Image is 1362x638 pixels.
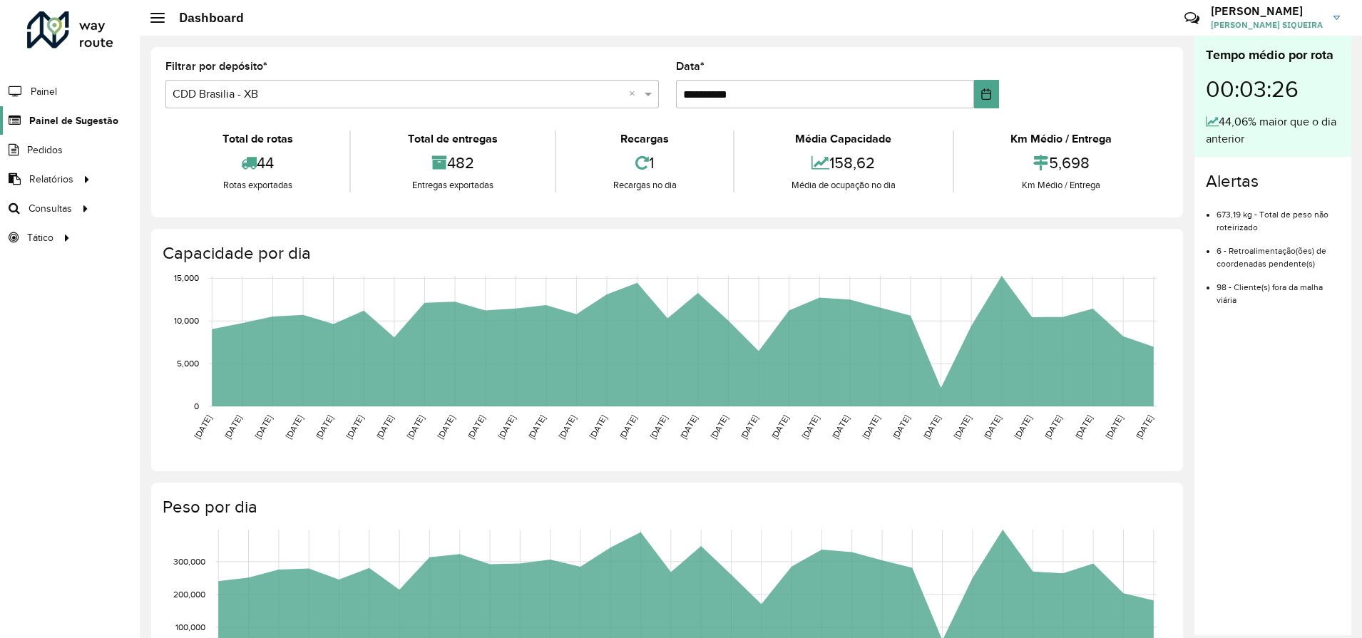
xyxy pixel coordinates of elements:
text: [DATE] [284,413,304,441]
text: [DATE] [709,413,729,441]
span: Relatórios [29,172,73,187]
div: 482 [354,148,551,178]
div: Km Médio / Entrega [958,130,1165,148]
text: 5,000 [177,359,199,368]
text: [DATE] [496,413,517,441]
div: 44 [169,148,346,178]
text: 15,000 [174,274,199,283]
text: [DATE] [253,413,274,441]
text: [DATE] [193,413,213,441]
div: Tempo médio por rota [1206,46,1340,65]
text: [DATE] [1104,413,1125,441]
text: [DATE] [374,413,395,441]
span: Consultas [29,201,72,216]
text: [DATE] [891,413,911,441]
span: Tático [27,230,53,245]
text: [DATE] [222,413,243,441]
h2: Dashboard [165,10,244,26]
text: 0 [194,401,199,411]
div: Rotas exportadas [169,178,346,192]
text: [DATE] [830,413,851,441]
text: [DATE] [466,413,486,441]
text: [DATE] [678,413,699,441]
a: Contato Rápido [1177,3,1207,34]
div: Recargas no dia [560,178,729,192]
div: Km Médio / Entrega [958,178,1165,192]
text: [DATE] [800,413,821,441]
text: 10,000 [174,316,199,325]
li: 98 - Cliente(s) fora da malha viária [1217,270,1340,307]
div: Média Capacidade [738,130,948,148]
h4: Alertas [1206,171,1340,192]
text: [DATE] [587,413,608,441]
text: [DATE] [436,413,456,441]
text: [DATE] [952,413,973,441]
text: [DATE] [921,413,942,441]
div: 5,698 [958,148,1165,178]
text: [DATE] [1134,413,1154,441]
text: [DATE] [526,413,547,441]
text: [DATE] [861,413,881,441]
span: Pedidos [27,143,63,158]
div: 1 [560,148,729,178]
text: [DATE] [1073,413,1094,441]
div: Média de ocupação no dia [738,178,948,192]
span: Painel [31,84,57,99]
text: [DATE] [1013,413,1033,441]
div: Total de rotas [169,130,346,148]
span: Painel de Sugestão [29,113,118,128]
li: 6 - Retroalimentação(ões) de coordenadas pendente(s) [1217,234,1340,270]
text: [DATE] [739,413,759,441]
text: [DATE] [648,413,669,441]
div: Recargas [560,130,729,148]
text: [DATE] [314,413,334,441]
div: 00:03:26 [1206,65,1340,113]
text: [DATE] [769,413,790,441]
span: [PERSON_NAME] SIQUEIRA [1211,19,1323,31]
text: 300,000 [173,557,205,566]
text: [DATE] [405,413,426,441]
text: [DATE] [982,413,1003,441]
li: 673,19 kg - Total de peso não roteirizado [1217,197,1340,234]
h3: [PERSON_NAME] [1211,4,1323,18]
div: Total de entregas [354,130,551,148]
label: Filtrar por depósito [165,58,267,75]
div: 44,06% maior que o dia anterior [1206,113,1340,148]
label: Data [676,58,705,75]
h4: Peso por dia [163,497,1169,518]
text: [DATE] [344,413,365,441]
text: [DATE] [1043,413,1063,441]
text: 100,000 [175,622,205,632]
span: Clear all [629,86,641,103]
div: Entregas exportadas [354,178,551,192]
text: [DATE] [618,413,638,441]
h4: Capacidade por dia [163,243,1169,264]
text: 200,000 [173,590,205,599]
button: Choose Date [974,80,999,108]
text: [DATE] [557,413,578,441]
div: 158,62 [738,148,948,178]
